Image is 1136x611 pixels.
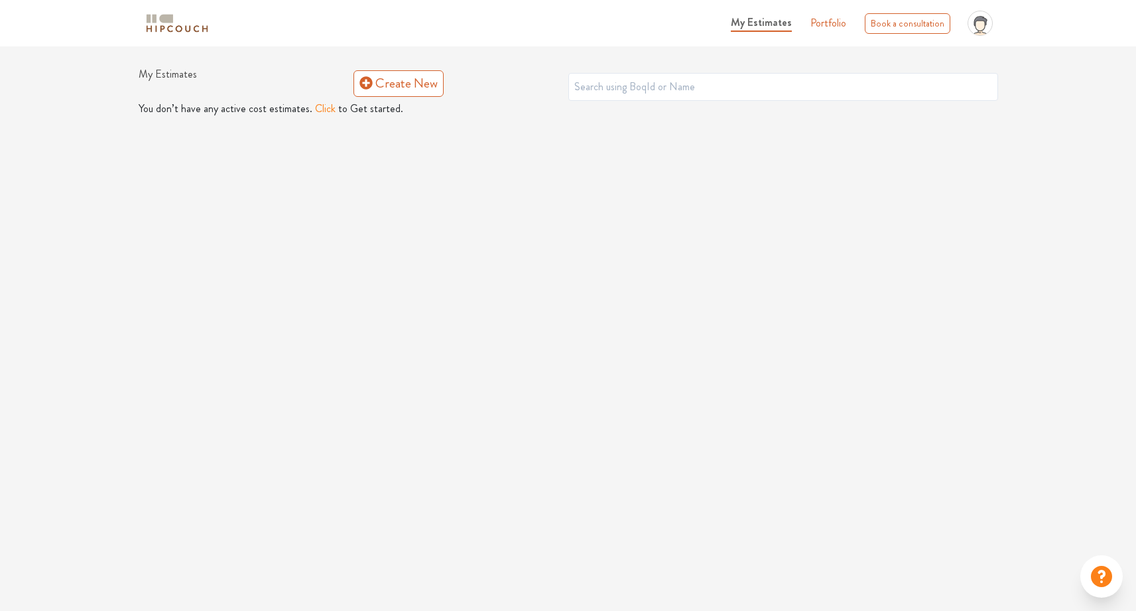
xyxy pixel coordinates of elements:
div: Book a consultation [865,13,950,34]
button: Click [315,101,336,117]
span: My Estimates [731,15,792,30]
a: Portfolio [810,15,846,31]
p: You don’t have any active cost estimates. to Get started. [139,101,998,117]
a: Create New [353,70,444,97]
h1: My Estimates [139,68,353,98]
span: logo-horizontal.svg [144,9,210,38]
img: logo-horizontal.svg [144,12,210,35]
input: Search using BoqId or Name [568,73,998,101]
